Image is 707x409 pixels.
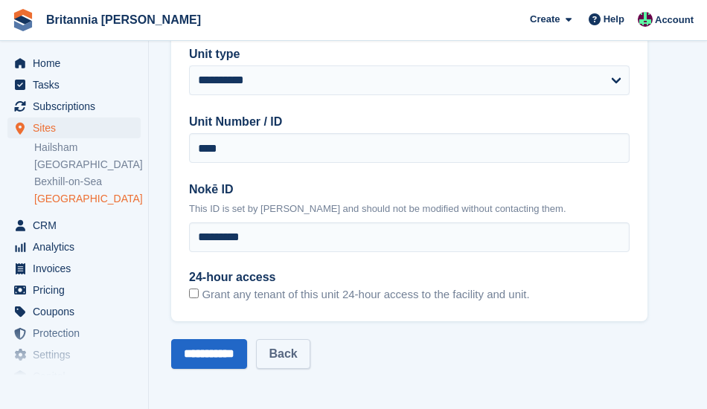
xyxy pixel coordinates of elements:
[189,113,630,131] label: Unit Number / ID
[7,236,141,257] a: menu
[34,192,141,206] a: [GEOGRAPHIC_DATA]
[33,236,122,257] span: Analytics
[189,202,630,216] p: This ID is set by [PERSON_NAME] and should not be modified without contacting them.
[33,366,122,387] span: Capital
[7,301,141,322] a: menu
[604,12,624,27] span: Help
[33,280,122,300] span: Pricing
[7,96,141,117] a: menu
[655,13,694,28] span: Account
[33,301,122,322] span: Coupons
[7,74,141,95] a: menu
[33,258,122,279] span: Invoices
[40,7,207,32] a: Britannia [PERSON_NAME]
[33,117,122,138] span: Sites
[34,158,141,172] a: [GEOGRAPHIC_DATA]
[33,323,122,344] span: Protection
[7,344,141,365] a: menu
[7,258,141,279] a: menu
[33,344,122,365] span: Settings
[189,289,199,298] input: 24-hour access Grant any tenant of this unit 24-hour access to the facility and unit.
[530,12,560,27] span: Create
[12,9,34,31] img: stora-icon-8386f47178a22dfd0bd8f6a31ec36ba5ce8667c1dd55bd0f319d3a0aa187defe.svg
[33,53,122,74] span: Home
[7,280,141,300] a: menu
[33,96,122,117] span: Subscriptions
[189,181,630,199] label: Nokē ID
[34,175,141,189] a: Bexhill-on-Sea
[189,270,530,285] span: 24-hour access
[202,288,529,300] span: Grant any tenant of this unit 24-hour access to the facility and unit.
[7,215,141,236] a: menu
[7,366,141,387] a: menu
[33,215,122,236] span: CRM
[638,12,653,27] img: Louise Fuller
[7,323,141,344] a: menu
[34,141,141,155] a: Hailsham
[189,45,630,63] label: Unit type
[7,53,141,74] a: menu
[33,74,122,95] span: Tasks
[7,117,141,138] a: menu
[256,339,310,369] a: Back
